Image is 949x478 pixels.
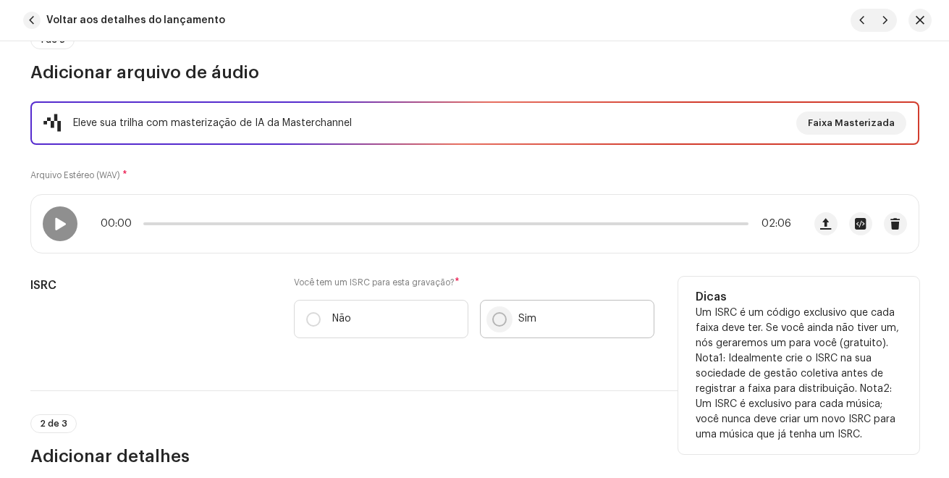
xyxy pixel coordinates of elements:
h5: Dicas [696,288,902,306]
h3: Adicionar arquivo de áudio [30,61,919,84]
label: Você tem um ISRC para esta gravação? [294,277,654,288]
p: Um ISRC é um código exclusivo que cada faixa deve ter. Se você ainda não tiver um, nós geraremos ... [696,306,902,443]
span: Faixa Masterizada [808,109,895,138]
button: Faixa Masterizada [796,112,906,135]
h3: Adicionar detalhes [30,445,919,468]
div: Eleve sua trilha com masterização de IA da Masterchannel [73,114,352,132]
span: 02:06 [754,218,791,230]
p: Não [332,311,351,327]
p: Sim [518,311,536,327]
h5: ISRC [30,277,271,294]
